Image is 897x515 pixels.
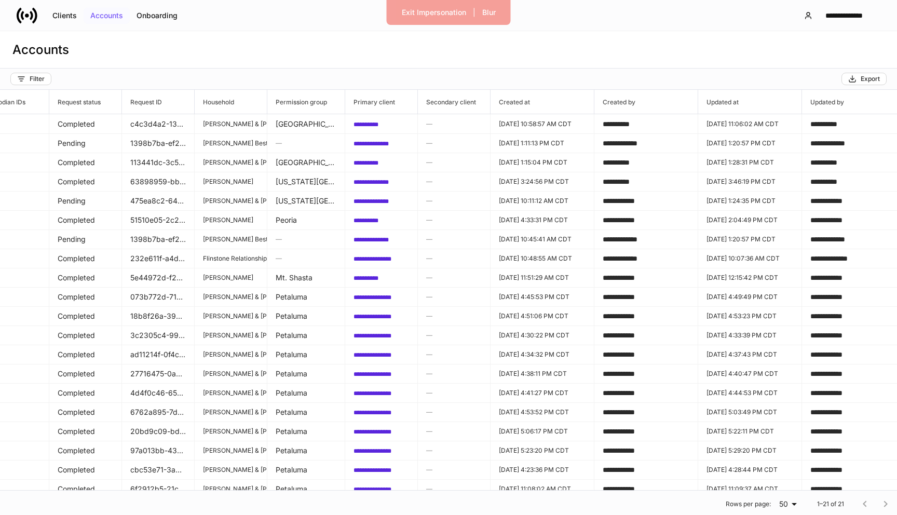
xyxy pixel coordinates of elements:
p: [PERSON_NAME] & [PERSON_NAME] [203,427,259,436]
p: [PERSON_NAME] & [PERSON_NAME] [203,485,259,493]
td: 2025-08-05T22:03:49.845Z [698,402,802,422]
td: 582c8fca-4d2b-40a0-9c37-0c28c2f448a2 [345,249,418,268]
td: Completed [49,364,122,384]
td: 18b8f26a-39e8-4f78-9f92-8e5b1dfa71d5 [122,306,195,326]
p: [DATE] 4:45:53 PM CDT [499,293,586,301]
p: [DATE] 2:04:49 PM CDT [706,216,793,224]
td: Petaluma [267,287,345,307]
h6: — [426,349,482,359]
td: 2b8f8d11-8e2a-42b4-96ed-4c43d20ba5c7 [345,191,418,211]
td: Completed [49,210,122,230]
h6: Created at [491,97,530,107]
td: Completed [49,441,122,460]
p: [PERSON_NAME] & [PERSON_NAME] [203,331,259,340]
td: Completed [49,306,122,326]
td: Petaluma [267,402,345,422]
td: Pending [49,229,122,249]
h6: Request status [49,97,101,107]
span: Primary client [345,90,417,114]
td: Completed [49,402,122,422]
td: 2025-08-05T21:28:44.797Z [698,460,802,480]
td: 2025-08-05T21:34:32.610Z [491,345,594,364]
td: Completed [49,249,122,268]
p: [DATE] 4:53:52 PM CDT [499,408,586,416]
td: e4cdec50-720c-48db-844c-dca082565bb2 [345,306,418,326]
p: [PERSON_NAME] & [PERSON_NAME] [203,370,259,378]
button: Blur [475,4,502,21]
td: e4cdec50-720c-48db-844c-dca082565bb2 [345,364,418,384]
p: [DATE] 4:51:06 PM CDT [499,312,586,320]
h6: — [426,138,482,148]
p: [DATE] 4:38:11 PM CDT [499,370,586,378]
h6: — [426,234,482,244]
td: 2025-07-15T15:48:55.765Z [491,249,594,268]
p: [DATE] 5:29:20 PM CDT [706,446,793,455]
p: [DATE] 3:24:56 PM CDT [499,178,586,186]
h6: — [426,273,482,282]
td: Petaluma [267,422,345,441]
h6: — [426,465,482,475]
td: 4d4f0c46-657c-4aa5-9a6e-590e9684b55f [122,383,195,403]
p: [DATE] 1:28:31 PM CDT [706,158,793,167]
td: c4c3d4a2-13e7-4008-8210-59bebeccf6ad [122,114,195,134]
h6: — [426,330,482,340]
span: Request ID [122,90,194,114]
div: Clients [52,12,77,19]
td: Completed [49,345,122,364]
td: 2025-08-05T21:51:06.420Z [491,306,594,326]
h6: — [276,253,336,263]
td: Mt. Shasta [267,268,345,288]
h6: — [276,234,336,244]
td: 2025-08-05T21:45:53.779Z [491,287,594,307]
td: Completed [49,383,122,403]
p: [DATE] 4:33:39 PM CDT [706,331,793,340]
p: [DATE] 4:44:53 PM CDT [706,389,793,397]
h6: — [426,196,482,206]
p: [DATE] 1:20:57 PM CDT [706,235,793,243]
td: Pending [49,191,122,211]
td: 2025-08-25T17:15:42.410Z [698,268,802,288]
p: [DATE] 10:58:57 AM CDT [499,120,586,128]
td: 2025-08-05T21:40:47.490Z [698,364,802,384]
td: 2025-08-05T21:37:43.516Z [698,345,802,364]
td: 20bd9c09-bd2f-40fb-94a2-de972a8b0f55 [122,422,195,441]
p: [DATE] 1:15:04 PM CDT [499,158,586,167]
p: [PERSON_NAME] & [PERSON_NAME] [203,158,259,167]
td: 23de8fbc-d74e-4d3c-8e87-6f7a7aeecf2a [345,268,418,288]
h6: Primary client [345,97,395,107]
td: 2025-08-04T15:11:12.340Z [491,191,594,211]
h6: Created by [594,97,635,107]
td: 2025-08-25T16:51:29.037Z [491,268,594,288]
td: Petaluma [267,460,345,480]
p: [DATE] 4:28:44 PM CDT [706,466,793,474]
td: 2025-08-05T21:33:39.381Z [698,326,802,345]
p: [DATE] 10:11:12 AM CDT [499,197,586,205]
td: e4cdec50-720c-48db-844c-dca082565bb2 [345,441,418,460]
p: [DATE] 1:11:13 PM CDT [499,139,586,147]
h6: Request ID [122,97,162,107]
div: Exit Impersonation [402,9,466,16]
td: f4a4adb9-4b60-4b69-842c-efa8c2e329cc [345,172,418,192]
td: 2025-08-25T18:11:13.160Z [491,133,594,153]
td: e4cdec50-720c-48db-844c-dca082565bb2 [345,460,418,480]
p: [DATE] 4:41:27 PM CDT [499,389,586,397]
p: [PERSON_NAME] & [PERSON_NAME] [203,408,259,416]
p: [DATE] 4:33:31 PM CDT [499,216,586,224]
p: [PERSON_NAME] & [PERSON_NAME] [203,350,259,359]
td: 2025-08-21T15:45:41.298Z [491,229,594,249]
h6: — [426,388,482,398]
p: [DATE] 5:23:20 PM CDT [499,446,586,455]
p: [DATE] 11:06:02 AM CDT [706,120,793,128]
p: [PERSON_NAME] & [PERSON_NAME] [203,389,259,397]
td: 2025-08-27T18:28:31.973Z [698,153,802,172]
button: Exit Impersonation [395,4,473,21]
span: Request status [49,90,121,114]
td: Petaluma [267,364,345,384]
td: Completed [49,460,122,480]
td: 2025-08-05T21:38:11.240Z [491,364,594,384]
p: [PERSON_NAME] & [PERSON_NAME] [203,197,259,205]
td: e4cdec50-720c-48db-844c-dca082565bb2 [345,287,418,307]
h3: Accounts [12,42,69,58]
td: 2025-08-05T22:22:11.620Z [698,422,802,441]
p: [PERSON_NAME] & [PERSON_NAME] [203,466,259,474]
